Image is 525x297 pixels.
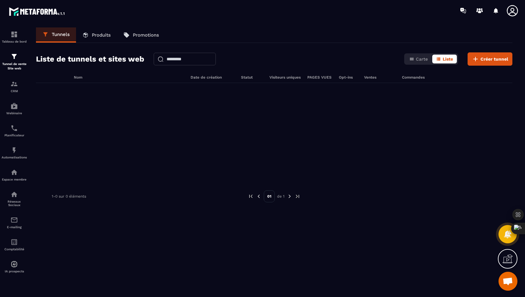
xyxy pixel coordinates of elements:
p: Automatisations [2,156,27,159]
h6: PAGES VUES [307,75,333,80]
img: next [295,193,300,199]
span: Créer tunnel [481,56,508,62]
img: formation [10,80,18,88]
p: Comptabilité [2,247,27,251]
p: Réseaux Sociaux [2,200,27,207]
h6: Statut [241,75,263,80]
img: formation [10,53,18,60]
button: Carte [405,55,432,63]
a: emailemailE-mailing [2,211,27,234]
a: schedulerschedulerPlanificateur [2,120,27,142]
p: IA prospects [2,270,27,273]
img: logo [9,6,66,17]
p: Promotions [133,32,159,38]
span: Liste [443,56,453,62]
button: Créer tunnel [468,52,512,66]
img: automations [10,146,18,154]
p: E-mailing [2,225,27,229]
a: social-networksocial-networkRéseaux Sociaux [2,186,27,211]
a: formationformationCRM [2,75,27,98]
h2: Liste de tunnels et sites web [36,53,144,65]
p: Webinaire [2,111,27,115]
button: Liste [432,55,457,63]
a: formationformationTunnel de vente Site web [2,48,27,75]
p: Planificateur [2,134,27,137]
p: Tableau de bord [2,40,27,43]
p: Tunnels [52,32,70,37]
img: prev [248,193,254,199]
span: Carte [416,56,428,62]
h6: Nom [74,75,184,80]
a: automationsautomationsWebinaire [2,98,27,120]
img: formation [10,31,18,38]
a: automationsautomationsAutomatisations [2,142,27,164]
div: Ouvrir le chat [498,272,517,291]
h6: Date de création [191,75,235,80]
p: Produits [92,32,111,38]
img: accountant [10,238,18,246]
p: CRM [2,89,27,93]
a: Produits [76,27,117,43]
img: next [287,193,292,199]
p: 1-0 sur 0 éléments [52,194,86,199]
h6: Visiteurs uniques [269,75,301,80]
img: automations [10,169,18,176]
img: email [10,216,18,224]
p: Tunnel de vente Site web [2,62,27,71]
h6: Opt-ins [339,75,358,80]
p: 01 [264,190,275,202]
h6: Commandes [402,75,425,80]
a: automationsautomationsEspace membre [2,164,27,186]
img: social-network [10,191,18,198]
img: scheduler [10,124,18,132]
p: de 1 [277,194,285,199]
img: automations [10,260,18,268]
a: accountantaccountantComptabilité [2,234,27,256]
img: prev [256,193,262,199]
a: Tunnels [36,27,76,43]
img: automations [10,102,18,110]
a: formationformationTableau de bord [2,26,27,48]
a: Promotions [117,27,165,43]
p: Espace membre [2,178,27,181]
h6: Ventes [364,75,396,80]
